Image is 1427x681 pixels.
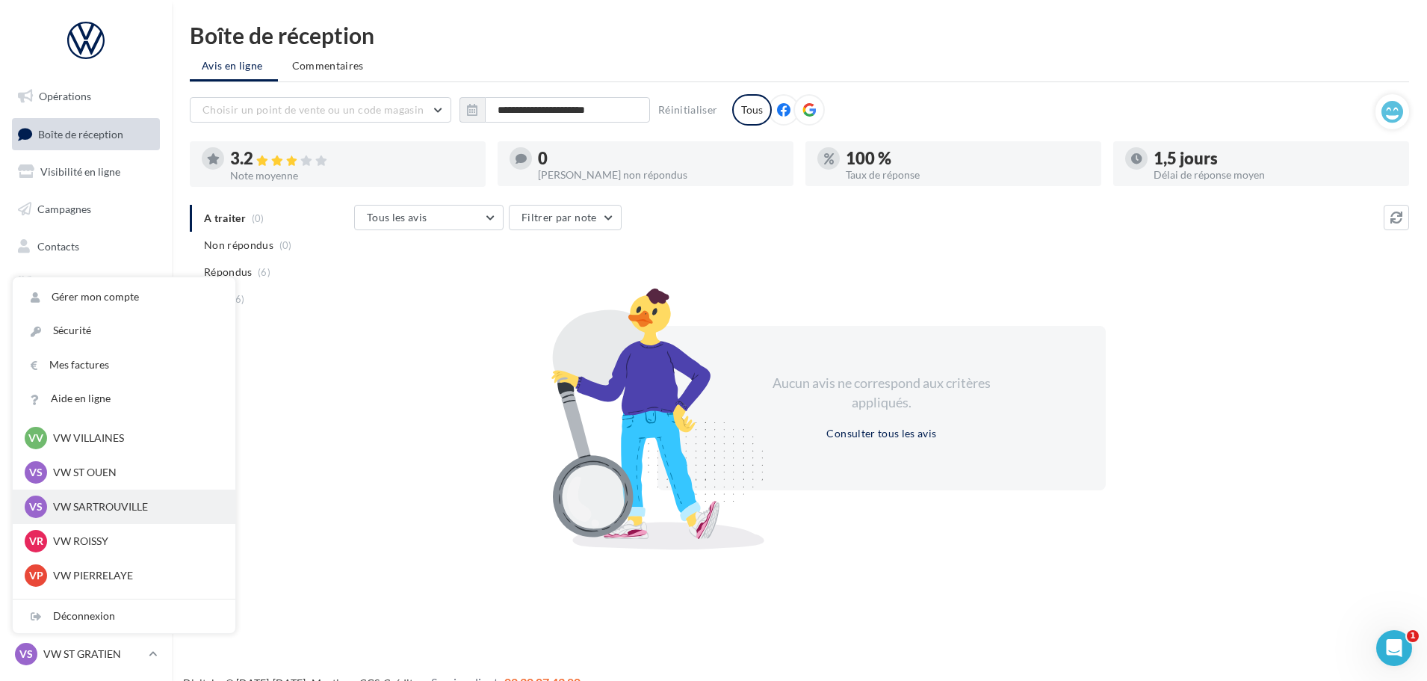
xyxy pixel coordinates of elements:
p: VW ROISSY [53,534,217,549]
p: VW ST OUEN [53,465,217,480]
p: VW PIERRELAYE [53,568,217,583]
a: Campagnes DataOnDemand [9,392,163,436]
span: Boîte de réception [38,127,123,140]
a: Contacts [9,231,163,262]
div: 100 % [846,150,1089,167]
a: Boîte de réception [9,118,163,150]
a: Médiathèque [9,268,163,299]
span: 1 [1407,630,1419,642]
a: Calendrier [9,305,163,336]
button: Filtrer par note [509,205,622,230]
span: Tous les avis [367,211,427,224]
div: Aucun avis ne correspond aux critères appliqués. [753,374,1010,412]
div: Boîte de réception [190,24,1409,46]
span: Visibilité en ligne [40,165,120,178]
a: Opérations [9,81,163,112]
span: (0) [279,239,292,251]
span: VS [19,647,33,662]
a: Mes factures [13,348,235,382]
div: Note moyenne [230,170,474,181]
div: Taux de réponse [846,170,1089,180]
a: VS VW ST GRATIEN [12,640,160,668]
span: VV [28,431,43,446]
a: PLV et print personnalisable [9,342,163,386]
a: Campagnes [9,194,163,225]
button: Consulter tous les avis [820,425,942,443]
span: VP [29,568,43,583]
span: Répondus [204,265,253,280]
span: Opérations [39,90,91,102]
span: Commentaires [292,58,364,73]
button: Réinitialiser [652,101,724,119]
p: VW ST GRATIEN [43,647,143,662]
a: Sécurité [13,314,235,348]
span: VS [29,465,43,480]
button: Tous les avis [354,205,504,230]
iframe: Intercom live chat [1376,630,1412,666]
a: Visibilité en ligne [9,156,163,188]
div: 1,5 jours [1154,150,1397,167]
span: Non répondus [204,238,273,253]
span: Contacts [37,239,79,252]
a: Aide en ligne [13,382,235,416]
div: Déconnexion [13,600,235,633]
span: (6) [258,266,270,278]
span: Choisir un point de vente ou un code magasin [202,103,424,116]
div: Délai de réponse moyen [1154,170,1397,180]
p: VW VILLAINES [53,431,217,446]
div: 0 [538,150,781,167]
span: Campagnes [37,203,91,215]
div: Tous [732,94,772,126]
p: VW SARTROUVILLE [53,499,217,514]
a: Gérer mon compte [13,280,235,314]
div: 3.2 [230,150,474,167]
span: VR [29,534,43,549]
span: VS [29,499,43,514]
button: Choisir un point de vente ou un code magasin [190,97,451,123]
div: [PERSON_NAME] non répondus [538,170,781,180]
span: (6) [232,293,245,305]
